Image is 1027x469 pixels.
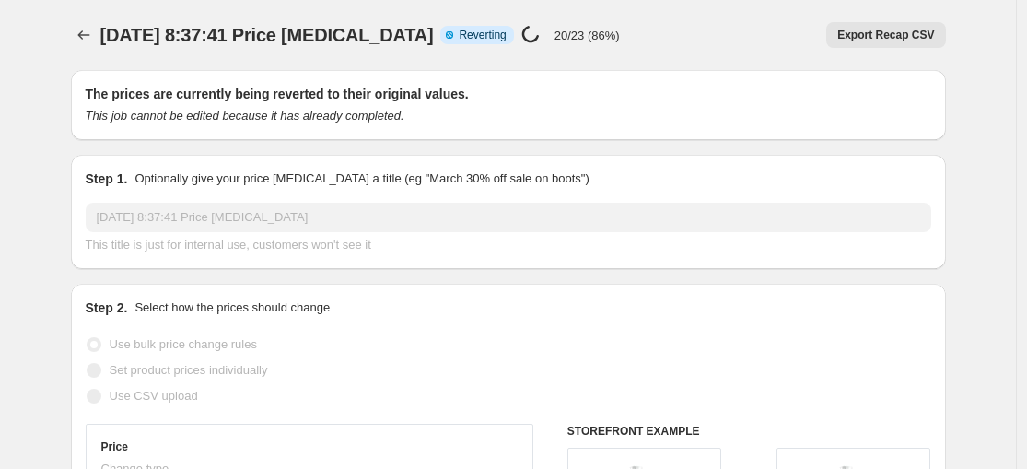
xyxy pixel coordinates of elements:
[826,22,945,48] button: Export Recap CSV
[86,170,128,188] h2: Step 1.
[86,203,931,232] input: 30% off holiday sale
[86,238,371,252] span: This title is just for internal use, customers won't see it
[86,85,931,103] h2: The prices are currently being reverted to their original values.
[837,28,934,42] span: Export Recap CSV
[101,440,128,454] h3: Price
[134,299,330,317] p: Select how the prices should change
[459,28,506,42] span: Reverting
[71,22,97,48] button: Price change jobs
[567,424,931,439] h6: STOREFRONT EXAMPLE
[554,29,620,42] p: 20/23 (86%)
[86,299,128,317] h2: Step 2.
[110,363,268,377] span: Set product prices individually
[110,389,198,403] span: Use CSV upload
[110,337,257,351] span: Use bulk price change rules
[100,25,434,45] span: [DATE] 8:37:41 Price [MEDICAL_DATA]
[86,109,404,123] i: This job cannot be edited because it has already completed.
[134,170,589,188] p: Optionally give your price [MEDICAL_DATA] a title (eg "March 30% off sale on boots")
